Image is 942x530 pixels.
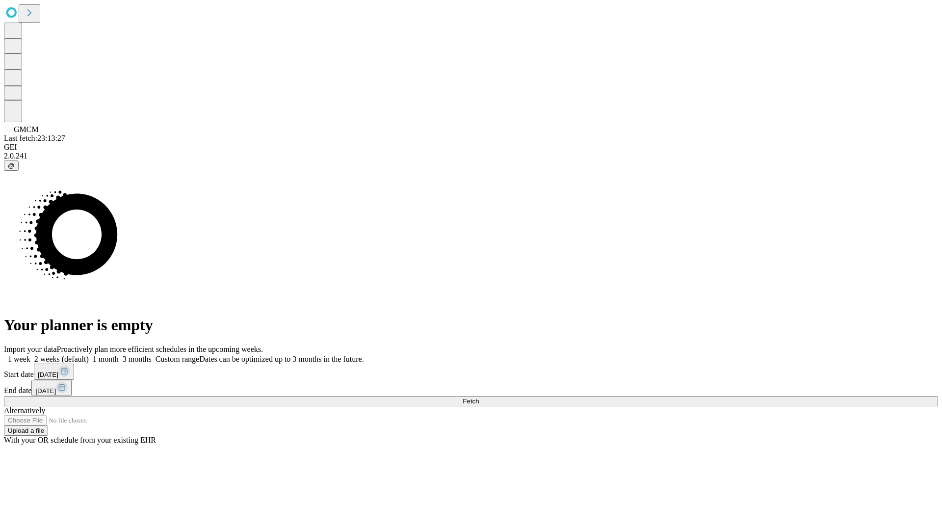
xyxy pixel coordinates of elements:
[14,125,39,133] span: GMCM
[4,152,938,160] div: 2.0.241
[4,396,938,406] button: Fetch
[4,143,938,152] div: GEI
[34,364,74,380] button: [DATE]
[156,355,199,363] span: Custom range
[34,355,89,363] span: 2 weeks (default)
[93,355,119,363] span: 1 month
[199,355,364,363] span: Dates can be optimized up to 3 months in the future.
[35,387,56,395] span: [DATE]
[4,406,45,415] span: Alternatively
[4,345,57,353] span: Import your data
[4,134,65,142] span: Last fetch: 23:13:27
[4,364,938,380] div: Start date
[4,380,938,396] div: End date
[123,355,152,363] span: 3 months
[31,380,72,396] button: [DATE]
[8,355,30,363] span: 1 week
[4,436,156,444] span: With your OR schedule from your existing EHR
[4,160,19,171] button: @
[4,425,48,436] button: Upload a file
[57,345,263,353] span: Proactively plan more efficient schedules in the upcoming weeks.
[38,371,58,378] span: [DATE]
[8,162,15,169] span: @
[463,397,479,405] span: Fetch
[4,316,938,334] h1: Your planner is empty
